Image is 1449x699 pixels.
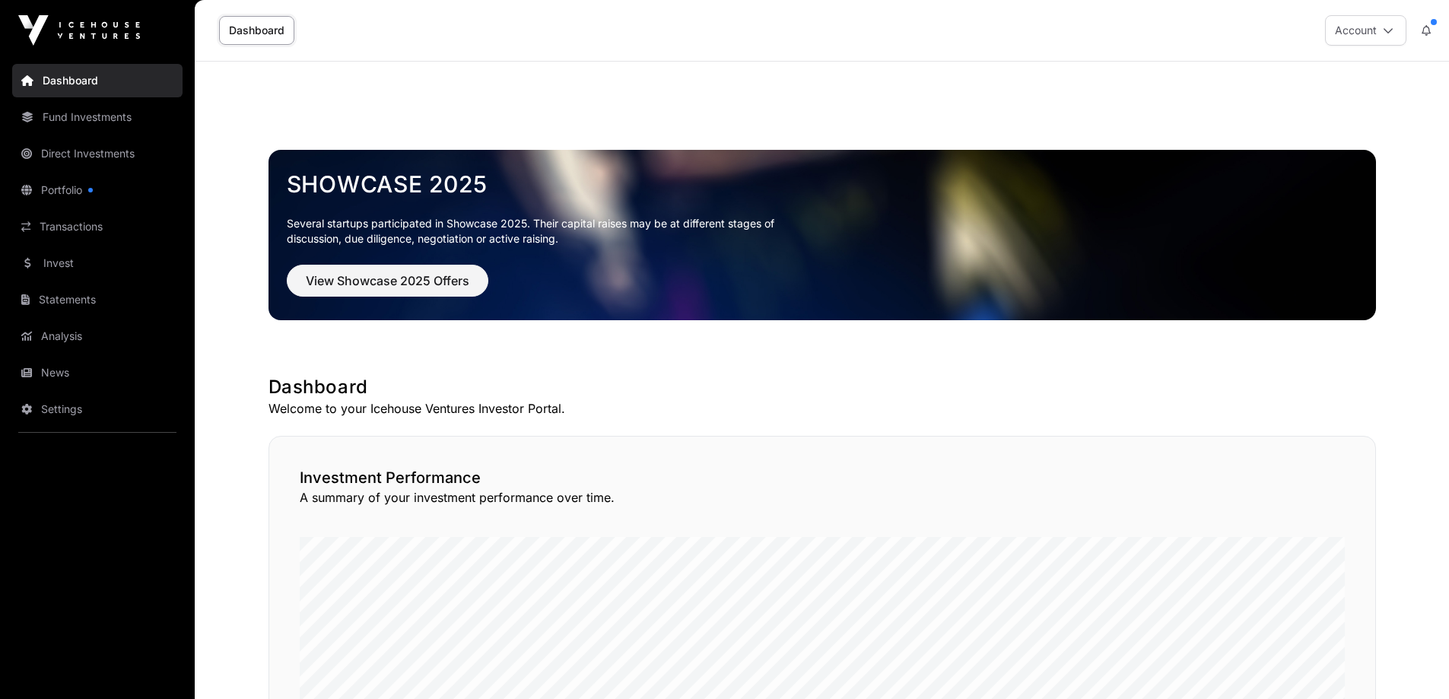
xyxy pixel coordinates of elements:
[269,150,1376,320] img: Showcase 2025
[300,488,1345,507] p: A summary of your investment performance over time.
[12,100,183,134] a: Fund Investments
[219,16,294,45] a: Dashboard
[269,399,1376,418] p: Welcome to your Icehouse Ventures Investor Portal.
[300,467,1345,488] h2: Investment Performance
[18,15,140,46] img: Icehouse Ventures Logo
[12,356,183,389] a: News
[287,265,488,297] button: View Showcase 2025 Offers
[12,210,183,243] a: Transactions
[12,246,183,280] a: Invest
[12,319,183,353] a: Analysis
[12,137,183,170] a: Direct Investments
[287,170,1358,198] a: Showcase 2025
[287,280,488,295] a: View Showcase 2025 Offers
[12,283,183,316] a: Statements
[269,375,1376,399] h1: Dashboard
[287,216,798,246] p: Several startups participated in Showcase 2025. Their capital raises may be at different stages o...
[1325,15,1406,46] button: Account
[306,272,469,290] span: View Showcase 2025 Offers
[12,173,183,207] a: Portfolio
[12,392,183,426] a: Settings
[12,64,183,97] a: Dashboard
